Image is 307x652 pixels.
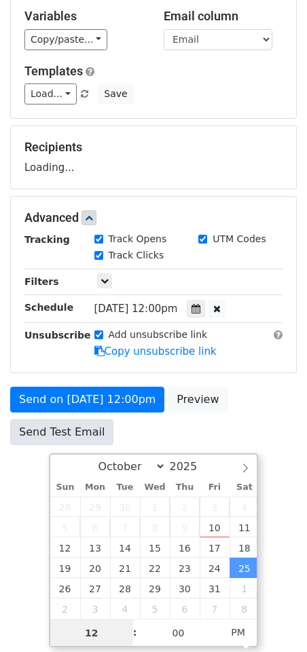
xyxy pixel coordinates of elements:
span: November 4, 2025 [110,598,140,619]
div: Loading... [24,140,283,175]
span: November 6, 2025 [170,598,200,619]
span: November 8, 2025 [230,598,259,619]
span: October 2, 2025 [170,497,200,517]
span: October 15, 2025 [140,537,170,558]
span: October 25, 2025 [230,558,259,578]
span: October 4, 2025 [230,497,259,517]
a: Send on [DATE] 12:00pm [10,387,164,413]
span: November 7, 2025 [200,598,230,619]
input: Year [166,460,215,473]
span: October 14, 2025 [110,537,140,558]
span: October 31, 2025 [200,578,230,598]
h5: Recipients [24,140,283,155]
span: October 7, 2025 [110,517,140,537]
span: October 1, 2025 [140,497,170,517]
span: [DATE] 12:00pm [94,303,178,315]
a: Preview [168,387,228,413]
a: Copy/paste... [24,29,107,50]
label: Track Clicks [109,248,164,263]
span: November 2, 2025 [50,598,80,619]
span: Tue [110,483,140,492]
span: October 12, 2025 [50,537,80,558]
iframe: Chat Widget [239,587,307,652]
span: October 5, 2025 [50,517,80,537]
span: October 6, 2025 [80,517,110,537]
span: November 3, 2025 [80,598,110,619]
span: October 17, 2025 [200,537,230,558]
span: November 1, 2025 [230,578,259,598]
a: Copy unsubscribe link [94,345,217,358]
span: : [133,619,137,646]
a: Send Test Email [10,419,113,445]
button: Save [98,83,133,104]
span: September 28, 2025 [50,497,80,517]
span: October 30, 2025 [170,578,200,598]
span: Click to toggle [219,619,257,646]
span: September 29, 2025 [80,497,110,517]
span: October 19, 2025 [50,558,80,578]
strong: Tracking [24,234,70,245]
span: November 5, 2025 [140,598,170,619]
span: October 3, 2025 [200,497,230,517]
span: October 16, 2025 [170,537,200,558]
span: Sun [50,483,80,492]
span: Thu [170,483,200,492]
span: Wed [140,483,170,492]
strong: Unsubscribe [24,330,91,341]
input: Minute [137,619,220,647]
span: October 8, 2025 [140,517,170,537]
strong: Filters [24,276,59,287]
h5: Advanced [24,210,283,225]
span: Fri [200,483,230,492]
a: Templates [24,64,83,78]
span: October 20, 2025 [80,558,110,578]
label: Track Opens [109,232,167,246]
input: Hour [50,619,133,647]
label: UTM Codes [213,232,266,246]
span: October 10, 2025 [200,517,230,537]
span: October 22, 2025 [140,558,170,578]
span: Mon [80,483,110,492]
span: October 23, 2025 [170,558,200,578]
span: October 26, 2025 [50,578,80,598]
h5: Email column [164,9,283,24]
strong: Schedule [24,302,73,313]
span: October 24, 2025 [200,558,230,578]
span: Sat [230,483,259,492]
span: September 30, 2025 [110,497,140,517]
label: Add unsubscribe link [109,328,208,342]
span: October 27, 2025 [80,578,110,598]
span: October 21, 2025 [110,558,140,578]
span: October 28, 2025 [110,578,140,598]
span: October 9, 2025 [170,517,200,537]
span: October 29, 2025 [140,578,170,598]
span: October 18, 2025 [230,537,259,558]
span: October 11, 2025 [230,517,259,537]
h5: Variables [24,9,143,24]
span: October 13, 2025 [80,537,110,558]
a: Load... [24,83,77,104]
